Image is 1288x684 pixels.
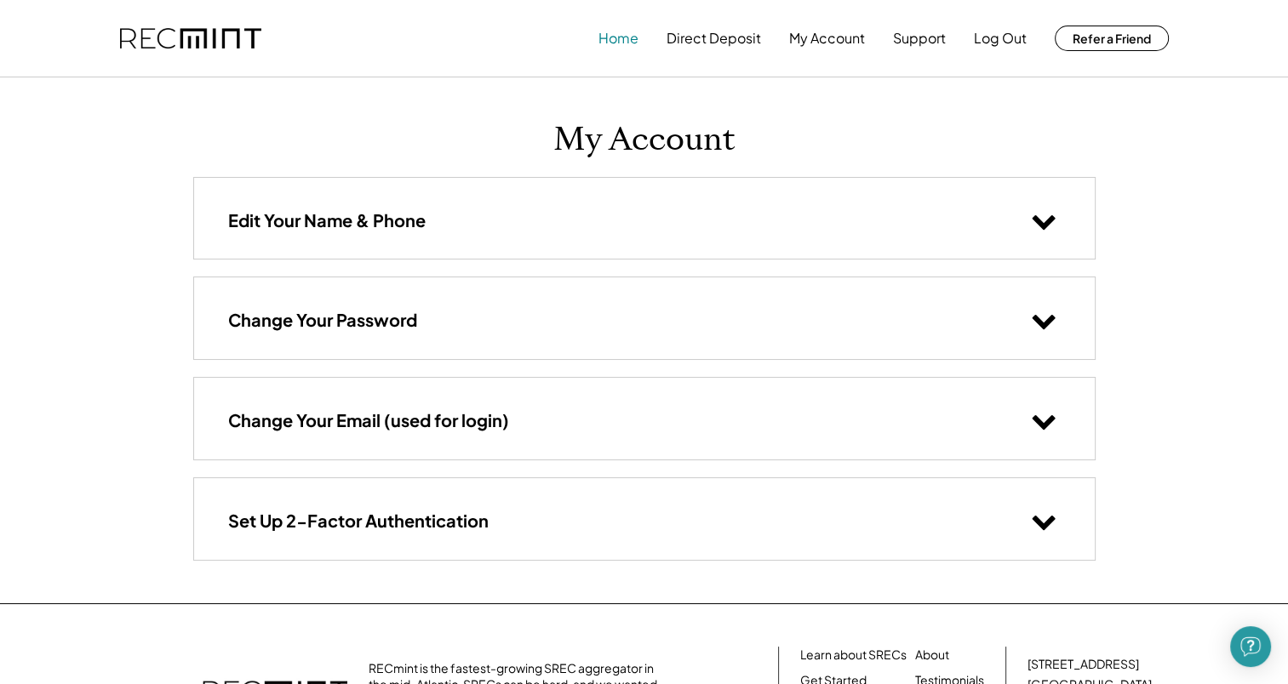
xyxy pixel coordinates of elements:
a: About [915,647,949,664]
button: Direct Deposit [667,21,761,55]
button: Home [598,21,638,55]
button: Refer a Friend [1055,26,1169,51]
h3: Edit Your Name & Phone [228,209,426,231]
button: My Account [789,21,865,55]
a: Learn about SRECs [800,647,907,664]
h3: Set Up 2-Factor Authentication [228,510,489,532]
button: Support [893,21,946,55]
img: recmint-logotype%403x.png [120,28,261,49]
div: Open Intercom Messenger [1230,626,1271,667]
div: [STREET_ADDRESS] [1028,656,1139,673]
button: Log Out [974,21,1027,55]
h3: Change Your Email (used for login) [228,409,509,431]
h1: My Account [553,120,736,160]
h3: Change Your Password [228,309,417,331]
